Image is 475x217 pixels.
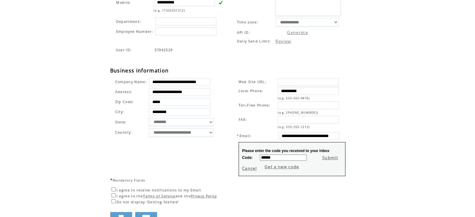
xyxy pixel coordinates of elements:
span: I agree to the [116,194,143,198]
a: Cancel [242,165,257,171]
span: State: [115,120,147,124]
span: Zip Code: [115,100,134,104]
span: (e.g. 555-555-1212) [278,125,310,129]
span: Department: [116,19,141,24]
span: Mobile: [116,0,131,5]
span: Do not display 'Getting Started' [116,200,179,204]
span: Employee Number: [116,29,153,34]
span: I agree to receive notifications to my Email [116,188,201,192]
span: Indicates the agent code for sign up page with sales agent or reseller tracking code [116,48,132,52]
span: Country: [115,130,132,135]
span: Company Name: [115,80,147,84]
span: Email: [240,134,252,138]
span: Local Phone: [238,89,263,93]
span: Address: [115,90,132,94]
span: and the [176,194,191,198]
span: Time zone: [237,20,258,24]
span: Please enter the code you received to your inbox [242,149,329,153]
span: API ID: [237,30,250,35]
a: Submit [322,155,338,160]
a: Generate [287,30,308,35]
a: Get a new code [265,164,299,170]
span: (e.g. [PHONE_NUMBER]) [278,111,318,115]
span: Web Site URL: [238,80,266,84]
span: (e.g. 17325551212) [154,8,185,12]
img: v.gif [218,0,223,5]
span: Business information [110,67,169,74]
span: Code: [242,155,253,160]
a: Privacy Policy [191,194,217,198]
span: Mandatory Fields [113,178,145,182]
a: Terms of Service [143,194,175,198]
a: Review [275,38,291,44]
span: (e.g. 555-555-9876) [278,96,310,100]
span: Indicates the agent code for sign up page with sales agent or reseller tracking code [155,48,173,52]
span: Daily Send Limit: [237,39,271,43]
span: Toll-Free Phone: [238,103,270,107]
span: FAX: [238,117,247,122]
span: City: [115,110,124,114]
